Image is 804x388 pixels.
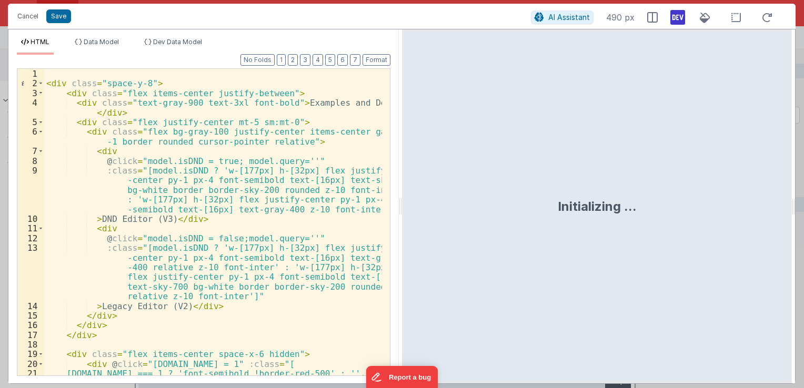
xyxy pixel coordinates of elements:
div: 21 [17,369,44,378]
div: 18 [17,340,44,349]
div: 7 [17,146,44,156]
button: 7 [350,54,360,66]
div: 19 [17,349,44,359]
div: 12 [17,233,44,243]
button: 1 [277,54,286,66]
div: 6 [17,127,44,146]
div: 1 [17,69,44,78]
span: HTML [31,38,49,46]
button: 6 [337,54,348,66]
span: AI Assistant [548,13,590,22]
div: Initializing ... [558,198,637,215]
button: 3 [300,54,310,66]
div: 14 [17,301,44,311]
span: 490 px [606,11,635,24]
div: 17 [17,330,44,340]
div: 11 [17,223,44,233]
button: 2 [288,54,298,66]
div: 10 [17,214,44,223]
span: Dev Data Model [153,38,202,46]
div: 16 [17,320,44,330]
button: Cancel [12,9,44,24]
div: 8 [17,156,44,166]
div: 3 [17,88,44,98]
div: 15 [17,311,44,320]
button: 4 [313,54,323,66]
iframe: Marker.io feedback button [366,366,438,388]
div: 9 [17,166,44,214]
div: 20 [17,359,44,369]
div: 2 [17,78,44,88]
div: 13 [17,243,44,301]
span: Data Model [84,38,119,46]
button: AI Assistant [531,11,594,24]
div: 4 [17,98,44,117]
button: 5 [325,54,335,66]
div: 5 [17,117,44,127]
button: No Folds [240,54,275,66]
button: Save [46,9,71,23]
button: Format [363,54,390,66]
